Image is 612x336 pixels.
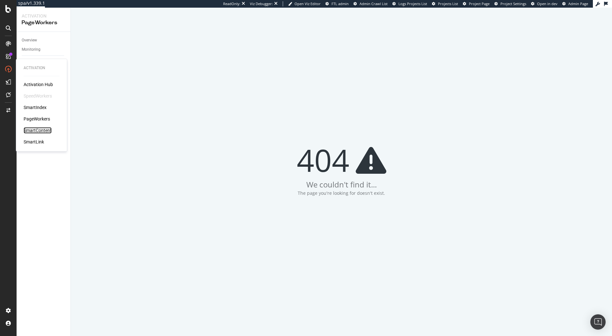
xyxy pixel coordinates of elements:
[22,37,66,44] a: Overview
[562,1,588,6] a: Admin Page
[22,13,65,19] div: Activation
[22,46,40,53] div: Monitoring
[298,190,385,196] div: The page you're looking for doesn't exist.
[24,65,59,71] div: Activation
[22,19,65,26] div: PageWorkers
[24,93,52,99] div: SpeedWorkers
[297,144,386,176] div: 404
[500,1,526,6] span: Project Settings
[353,1,388,6] a: Admin Crawl List
[22,37,37,44] div: Overview
[331,1,349,6] span: FTL admin
[438,1,458,6] span: Projects List
[250,1,273,6] div: Viz Debugger:
[24,104,47,111] a: SmartIndex
[531,1,557,6] a: Open in dev
[22,46,66,53] a: Monitoring
[24,81,53,88] a: Activation Hub
[494,1,526,6] a: Project Settings
[325,1,349,6] a: FTL admin
[398,1,427,6] span: Logs Projects List
[537,1,557,6] span: Open in dev
[590,314,606,330] div: Open Intercom Messenger
[306,179,377,190] div: We couldn't find it...
[469,1,490,6] span: Project Page
[24,116,50,122] a: PageWorkers
[360,1,388,6] span: Admin Crawl List
[295,1,321,6] span: Open Viz Editor
[24,139,44,145] a: SmartLink
[432,1,458,6] a: Projects List
[568,1,588,6] span: Admin Page
[463,1,490,6] a: Project Page
[288,1,321,6] a: Open Viz Editor
[223,1,240,6] div: ReadOnly:
[22,58,36,65] div: Settings
[22,58,66,65] a: Settings
[24,127,52,134] a: SmartContent
[392,1,427,6] a: Logs Projects List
